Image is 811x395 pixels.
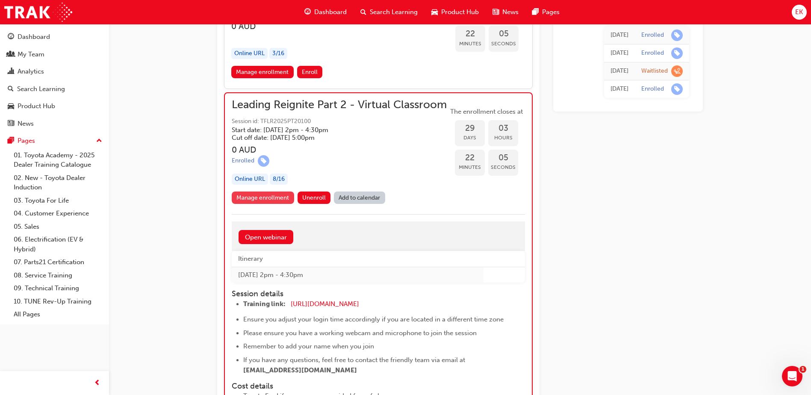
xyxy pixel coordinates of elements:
[243,356,465,364] span: If you have any questions, feel free to contact the friendly team via email at
[232,157,254,165] div: Enrolled
[243,342,374,350] span: Remember to add your name when you join
[354,3,425,21] a: search-iconSearch Learning
[641,49,664,57] div: Enrolled
[302,194,326,201] span: Unenroll
[360,7,366,18] span: search-icon
[455,133,485,143] span: Days
[304,7,311,18] span: guage-icon
[8,120,14,128] span: news-icon
[18,136,35,146] div: Pages
[671,47,683,59] span: learningRecordVerb_ENROLL-icon
[10,171,106,194] a: 02. New - Toyota Dealer Induction
[455,153,485,163] span: 22
[10,269,106,282] a: 08. Service Training
[8,85,14,93] span: search-icon
[610,48,628,58] div: Thu Sep 18 2025 12:50:32 GMT+1000 (Australian Eastern Standard Time)
[94,378,100,389] span: prev-icon
[488,162,518,172] span: Seconds
[525,3,566,21] a: pages-iconPages
[8,137,14,145] span: pages-icon
[610,66,628,76] div: Thu Sep 18 2025 08:51:35 GMT+1000 (Australian Eastern Standard Time)
[232,174,268,185] div: Online URL
[3,133,106,149] button: Pages
[799,366,806,373] span: 1
[232,100,525,207] button: Leading Reignite Part 2 - Virtual ClassroomSession id: TFLR2025PT20100Start date: [DATE] 2pm - 4:...
[243,315,504,323] span: Ensure you adjust your login time accordingly if you are located in a different time zone
[10,295,106,308] a: 10. TUNE Rev-Up Training
[96,136,102,147] span: up-icon
[10,149,106,171] a: 01. Toyota Academy - 2025 Dealer Training Catalogue
[232,251,484,267] th: Itinerary
[302,68,318,76] span: Enroll
[258,155,269,167] span: learningRecordVerb_ENROLL-icon
[10,194,106,207] a: 03. Toyota For Life
[671,29,683,41] span: learningRecordVerb_ENROLL-icon
[3,116,106,132] a: News
[455,29,485,39] span: 22
[4,3,72,22] img: Trak
[18,67,44,77] div: Analytics
[10,220,106,233] a: 05. Sales
[455,162,485,172] span: Minutes
[8,33,14,41] span: guage-icon
[334,192,385,204] a: Add to calendar
[232,192,294,204] a: Manage enrollment
[232,100,447,110] span: Leading Reignite Part 2 - Virtual Classroom
[243,329,477,337] span: Please ensure you have a working webcam and microphone to join the session
[441,7,479,17] span: Product Hub
[542,7,560,17] span: Pages
[18,101,55,111] div: Product Hub
[232,267,484,283] td: [DATE] 2pm - 4:30pm
[232,134,433,141] h5: Cut off date: [DATE] 5:00pm
[270,174,288,185] div: 8 / 16
[232,289,510,299] h4: Session details
[18,119,34,129] div: News
[10,233,106,256] a: 06. Electrification (EV & Hybrid)
[488,124,518,133] span: 03
[3,27,106,133] button: DashboardMy TeamAnalyticsSearch LearningProduct HubNews
[486,3,525,21] a: news-iconNews
[3,81,106,97] a: Search Learning
[448,107,525,117] span: The enrollment closes at
[18,50,44,59] div: My Team
[431,7,438,18] span: car-icon
[795,7,803,17] span: EK
[455,39,485,49] span: Minutes
[792,5,807,20] button: EK
[641,67,668,75] div: Waitlisted
[3,47,106,62] a: My Team
[243,366,357,374] span: [EMAIL_ADDRESS][DOMAIN_NAME]
[489,29,519,39] span: 05
[502,7,519,17] span: News
[269,48,287,59] div: 3 / 16
[243,300,286,308] span: Training link:
[671,65,683,77] span: learningRecordVerb_WAITLIST-icon
[10,282,106,295] a: 09. Technical Training
[782,366,802,386] iframe: Intercom live chat
[298,192,331,204] button: Unenroll
[10,256,106,269] a: 07. Parts21 Certification
[3,98,106,114] a: Product Hub
[10,207,106,220] a: 04. Customer Experience
[232,145,447,155] h3: 0 AUD
[17,84,65,94] div: Search Learning
[291,300,359,308] a: [URL][DOMAIN_NAME]
[671,83,683,95] span: learningRecordVerb_ENROLL-icon
[641,85,664,93] div: Enrolled
[232,126,433,134] h5: Start date: [DATE] 2pm - 4:30pm
[610,30,628,40] div: Tue Sep 23 2025 12:25:04 GMT+1000 (Australian Eastern Standard Time)
[231,48,268,59] div: Online URL
[8,103,14,110] span: car-icon
[641,31,664,39] div: Enrolled
[10,308,106,321] a: All Pages
[8,51,14,59] span: people-icon
[492,7,499,18] span: news-icon
[532,7,539,18] span: pages-icon
[370,7,418,17] span: Search Learning
[18,32,50,42] div: Dashboard
[232,382,525,391] h4: Cost details
[8,68,14,76] span: chart-icon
